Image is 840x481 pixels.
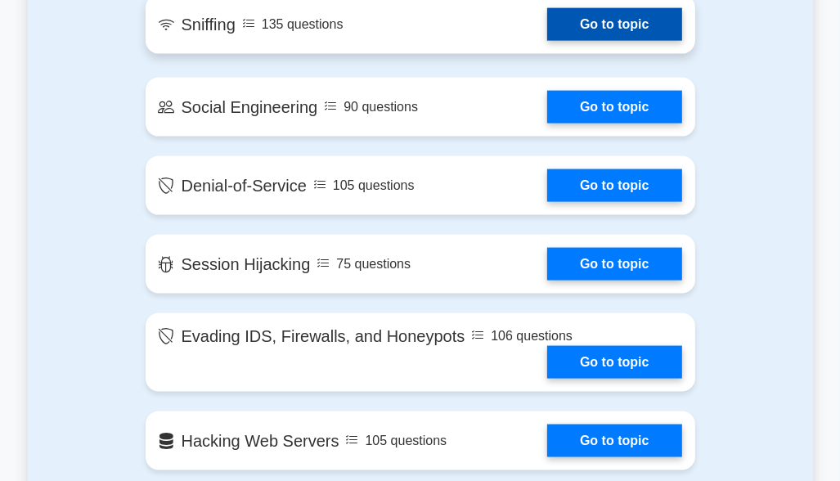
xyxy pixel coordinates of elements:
a: Go to topic [547,425,681,457]
a: Go to topic [547,169,681,202]
a: Go to topic [547,248,681,281]
a: Go to topic [547,8,681,41]
a: Go to topic [547,91,681,124]
a: Go to topic [547,346,681,379]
